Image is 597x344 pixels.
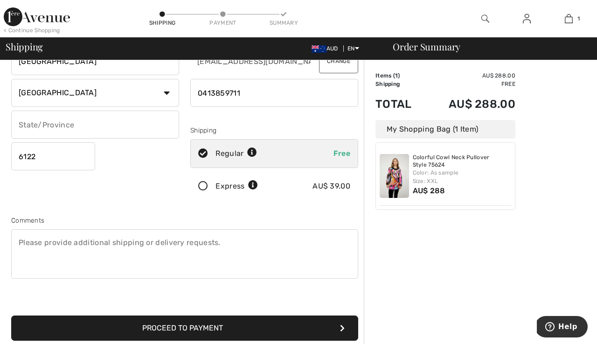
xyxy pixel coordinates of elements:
span: AUD [312,45,342,52]
div: Regular [215,148,257,159]
button: Change [319,49,358,73]
img: Australian Dollar [312,45,326,53]
div: Express [215,181,258,192]
input: E-mail [190,47,312,75]
div: Comments [11,216,358,225]
a: Colorful Cowl Neck Pullover Style 75624 [413,154,512,168]
td: Shipping [375,80,424,88]
input: State/Province [11,111,179,139]
div: Summary [270,19,298,27]
div: Color: As sample Size: XXL [413,168,512,185]
div: < Continue Shopping [4,26,60,35]
input: City [11,47,179,75]
td: Free [424,80,515,88]
img: 1ère Avenue [4,7,70,26]
div: Order Summary [382,42,591,51]
img: My Info [523,13,531,24]
input: Mobile [190,79,358,107]
td: Total [375,88,424,120]
span: EN [347,45,359,52]
div: AU$ 39.00 [312,181,350,192]
span: AU$ 288 [413,186,445,195]
a: 1 [548,13,589,24]
span: Shipping [6,42,43,51]
input: Zip/Postal Code [11,142,95,170]
td: AU$ 288.00 [424,88,515,120]
div: My Shopping Bag (1 Item) [375,120,515,139]
button: Proceed to Payment [11,316,358,341]
img: search the website [481,13,489,24]
img: My Bag [565,13,573,24]
td: Items ( ) [375,71,424,80]
img: Colorful Cowl Neck Pullover Style 75624 [380,154,409,198]
span: Free [333,149,350,158]
span: 1 [577,14,580,23]
td: AU$ 288.00 [424,71,515,80]
span: 1 [395,72,398,79]
a: Sign In [515,13,538,25]
div: Shipping [190,126,358,135]
div: Payment [209,19,237,27]
iframe: Opens a widget where you can find more information [537,316,588,339]
div: Shipping [148,19,176,27]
